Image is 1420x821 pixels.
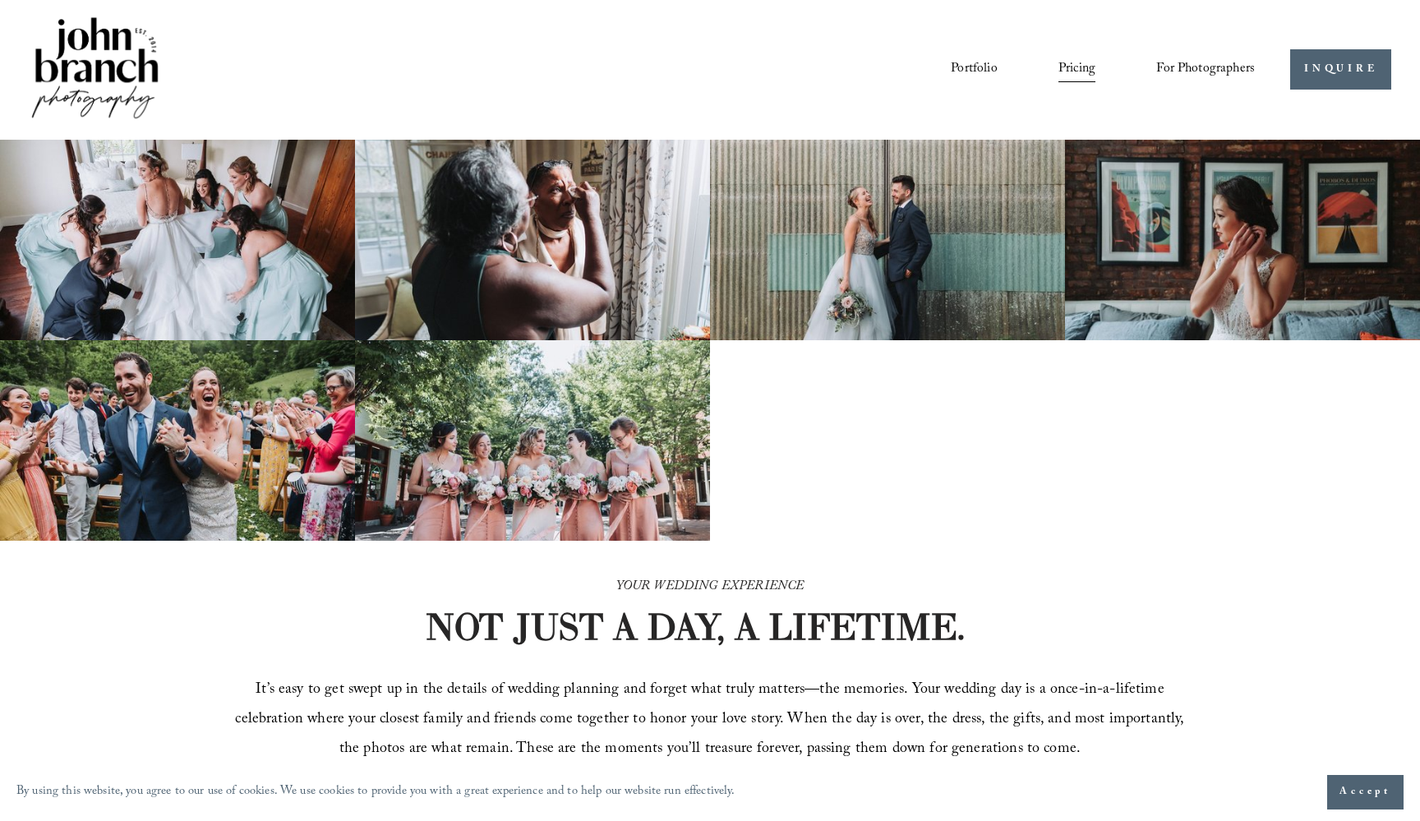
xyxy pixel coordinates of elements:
img: John Branch IV Photography [29,14,162,125]
p: By using this website, you agree to our use of cookies. We use cookies to provide you with a grea... [16,781,735,805]
strong: NOT JUST A DAY, A LIFETIME. [425,604,966,649]
img: A bride and groom standing together, laughing, with the bride holding a bouquet in front of a cor... [710,140,1065,340]
a: folder dropdown [1156,56,1255,84]
a: INQUIRE [1290,49,1391,90]
img: Bride adjusting earring in front of framed posters on a brick wall. [1065,140,1420,340]
button: Accept [1327,775,1404,809]
em: YOUR WEDDING EXPERIENCE [616,576,805,598]
img: Woman applying makeup to another woman near a window with floral curtains and autumn flowers. [355,140,710,340]
span: It’s easy to get swept up in the details of wedding planning and forget what truly matters—the me... [235,678,1188,763]
span: For Photographers [1156,57,1255,82]
span: Accept [1339,784,1391,800]
img: A bride and four bridesmaids in pink dresses, holding bouquets with pink and white flowers, smili... [355,340,710,541]
a: Pricing [1058,56,1095,84]
a: Portfolio [951,56,997,84]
